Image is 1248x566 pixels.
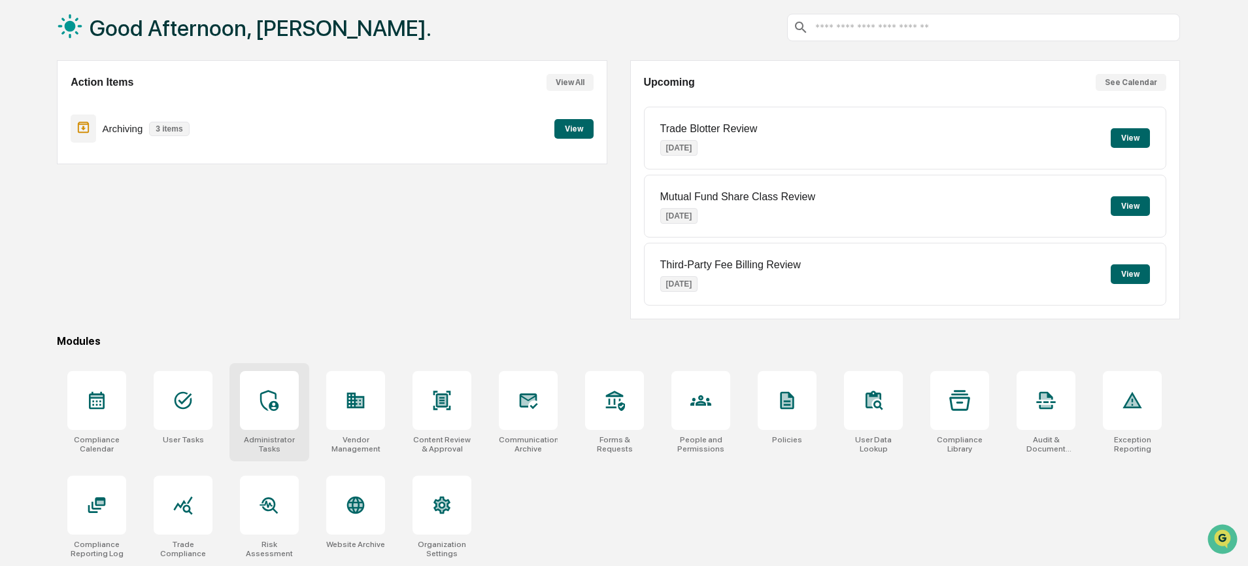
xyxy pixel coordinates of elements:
button: View [554,119,594,139]
a: 🔎Data Lookup [8,185,88,208]
p: Archiving [103,123,143,134]
div: Risk Assessment [240,540,299,558]
div: Forms & Requests [585,435,644,453]
button: View [1111,264,1150,284]
span: Preclearance [26,165,84,178]
p: Mutual Fund Share Class Review [660,191,815,203]
div: Start new chat [44,100,214,113]
span: Pylon [130,222,158,232]
p: How can we help? [13,27,238,48]
div: Compliance Reporting Log [67,540,126,558]
div: 🖐️ [13,166,24,177]
div: Vendor Management [326,435,385,453]
div: People and Permissions [671,435,730,453]
div: User Tasks [163,435,204,444]
h2: Action Items [71,77,133,88]
a: View [554,122,594,134]
div: Organization Settings [413,540,471,558]
a: Powered byPylon [92,221,158,232]
div: Compliance Calendar [67,435,126,453]
div: We're available if you need us! [44,113,165,124]
div: Exception Reporting [1103,435,1162,453]
p: Third-Party Fee Billing Review [660,259,801,271]
a: 🖐️Preclearance [8,160,90,183]
div: User Data Lookup [844,435,903,453]
div: 🔎 [13,191,24,202]
div: Website Archive [326,540,385,549]
div: Modules [57,335,1180,347]
button: View [1111,128,1150,148]
p: 3 items [149,122,189,136]
div: Compliance Library [930,435,989,453]
p: [DATE] [660,140,698,156]
p: Trade Blotter Review [660,123,758,135]
button: See Calendar [1096,74,1166,91]
div: Communications Archive [499,435,558,453]
span: Attestations [108,165,162,178]
p: [DATE] [660,208,698,224]
iframe: Open customer support [1206,523,1241,558]
div: Content Review & Approval [413,435,471,453]
img: 1746055101610-c473b297-6a78-478c-a979-82029cc54cd1 [13,100,37,124]
button: View [1111,196,1150,216]
button: Start new chat [222,104,238,120]
div: 🗄️ [95,166,105,177]
p: [DATE] [660,276,698,292]
button: View All [547,74,594,91]
div: Audit & Document Logs [1017,435,1075,453]
div: Administrator Tasks [240,435,299,453]
div: Trade Compliance [154,540,212,558]
div: Policies [772,435,802,444]
h1: Good Afternoon, [PERSON_NAME]. [90,15,431,41]
h2: Upcoming [644,77,695,88]
a: 🗄️Attestations [90,160,167,183]
span: Data Lookup [26,190,82,203]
